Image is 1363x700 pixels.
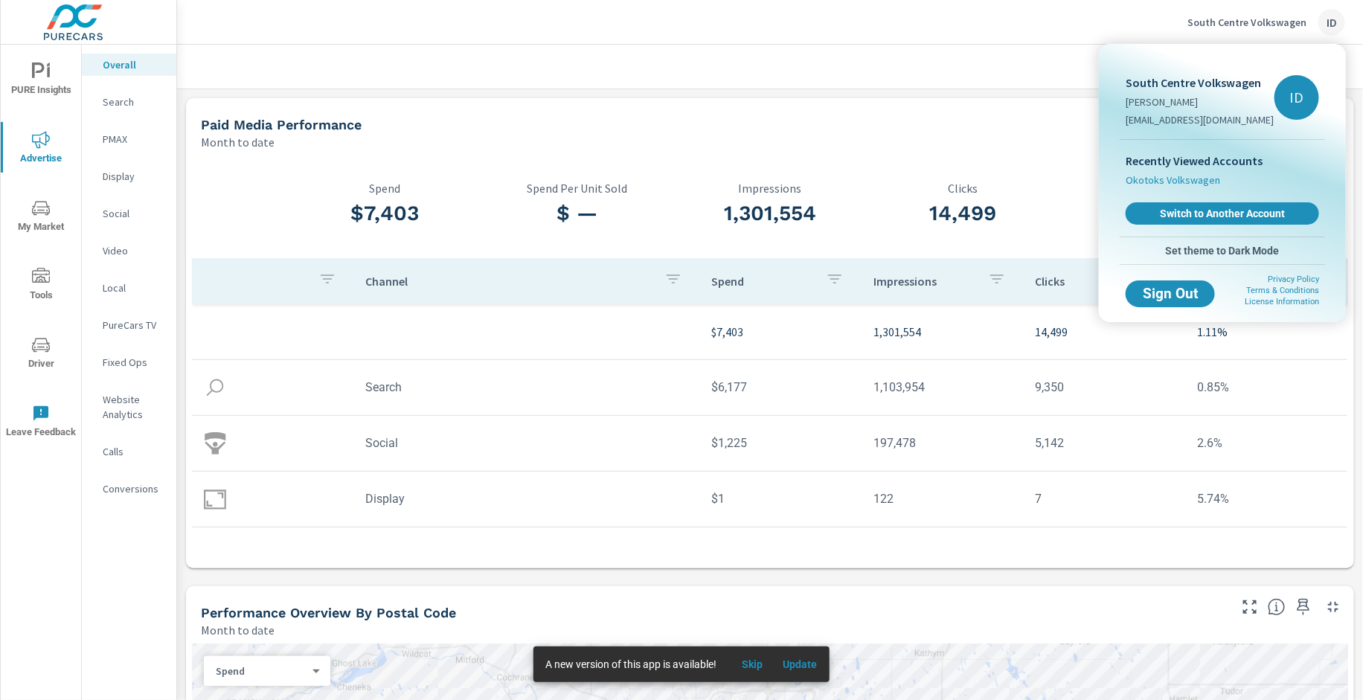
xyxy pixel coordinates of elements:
span: Sign Out [1138,287,1203,301]
p: South Centre Volkswagen [1126,74,1274,91]
button: Sign Out [1126,280,1215,307]
p: [PERSON_NAME] [1126,94,1274,109]
span: Switch to Another Account [1134,207,1311,220]
div: ID [1274,75,1319,120]
p: [EMAIL_ADDRESS][DOMAIN_NAME] [1126,112,1274,127]
a: License Information [1245,297,1319,306]
a: Switch to Another Account [1126,202,1319,225]
span: Set theme to Dark Mode [1126,244,1319,257]
span: Okotoks Volkswagen [1126,173,1220,187]
a: Terms & Conditions [1246,286,1319,295]
p: Recently Viewed Accounts [1126,152,1319,170]
button: Set theme to Dark Mode [1120,237,1325,264]
a: Privacy Policy [1268,274,1319,284]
